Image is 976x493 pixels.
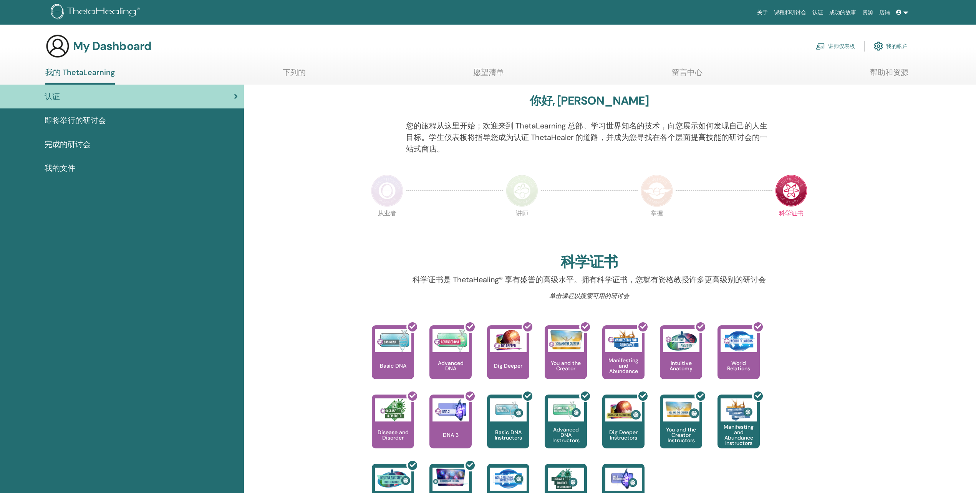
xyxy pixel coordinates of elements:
img: World Relations Instructors [490,468,527,491]
h3: My Dashboard [73,39,151,53]
a: 关于 [754,5,771,20]
img: Advanced DNA Instructors [548,398,584,421]
a: DNA 3 DNA 3 [429,395,472,464]
a: Intuitive Anatomy Intuitive Anatomy [660,325,702,395]
a: Advanced DNA Instructors Advanced DNA Instructors [545,395,587,464]
img: cog.svg [874,40,883,53]
span: 即将举行的研讨会 [45,115,106,126]
img: World Relations [721,329,757,352]
h2: 科学证书 [561,253,618,271]
p: 您的旅程从这里开始；欢迎来到 ThetaLearning 总部。学习世界知名的技术，向您展示如何发现自己的人生目标。学生仪表板将指导您成为认证 ThetaHealer 的道路，并成为您寻找在各个... [406,120,773,155]
img: Manifesting and Abundance [605,329,642,352]
a: 留言中心 [672,68,703,83]
a: Basic DNA Basic DNA [372,325,414,395]
img: Advanced DNA [432,329,469,352]
a: Manifesting and Abundance Instructors Manifesting and Abundance Instructors [718,395,760,464]
img: Dig Deeper Instructors [605,398,642,421]
p: Dig Deeper Instructors [602,430,645,440]
img: Disease and Disorder [375,398,411,421]
img: Dig Deeper [490,329,527,352]
span: 我的文件 [45,162,75,174]
p: 单击课程以搜索可用的研讨会 [406,291,773,301]
a: Basic DNA Instructors Basic DNA Instructors [487,395,529,464]
img: Manifesting and Abundance Instructors [721,398,757,421]
p: You and the Creator Instructors [660,427,702,443]
a: Advanced DNA Advanced DNA [429,325,472,395]
h3: 你好, [PERSON_NAME] [530,94,648,108]
a: 讲师仪表板 [816,38,855,55]
a: 帮助和资源 [870,68,908,83]
a: Dig Deeper Dig Deeper [487,325,529,395]
p: Basic DNA Instructors [487,430,529,440]
img: Practitioner [371,175,403,207]
a: 成功的故事 [826,5,859,20]
a: 店铺 [876,5,893,20]
img: Intuitive Anatomy [663,329,699,352]
a: 下列的 [283,68,306,83]
img: Basic DNA Instructors [490,398,527,421]
a: 认证 [809,5,826,20]
p: Disease and Disorder [372,430,414,440]
img: logo.png [51,4,143,21]
span: 完成的研讨会 [45,138,91,150]
img: Disease and Disorder Instructors [548,468,584,491]
img: Master [641,175,673,207]
a: 愿望清单 [473,68,504,83]
p: Dig Deeper [491,363,525,368]
a: You and the Creator You and the Creator [545,325,587,395]
img: generic-user-icon.jpg [45,34,70,58]
a: World Relations World Relations [718,325,760,395]
a: Dig Deeper Instructors Dig Deeper Instructors [602,395,645,464]
img: Intuitive Child In Me Instructors [432,468,469,486]
p: 掌握 [641,210,673,243]
p: Advanced DNA Instructors [545,427,587,443]
img: DNA 3 Instructors [605,468,642,491]
p: Manifesting and Abundance [602,358,645,374]
a: 课程和研讨会 [771,5,809,20]
img: You and the Creator [548,329,584,350]
p: 科学证书是 ThetaHealing® 享有盛誉的高级水平。拥有科学证书，您就有资格教授许多更高级别的研讨会 [406,274,773,285]
a: Manifesting and Abundance Manifesting and Abundance [602,325,645,395]
img: Basic DNA [375,329,411,352]
a: Disease and Disorder Disease and Disorder [372,395,414,464]
p: 从业者 [371,210,403,243]
p: Manifesting and Abundance Instructors [718,424,760,446]
span: 认证 [45,91,60,102]
img: Certificate of Science [775,175,807,207]
img: Intuitive Anatomy Instructors [375,468,411,491]
img: chalkboard-teacher.svg [816,43,825,50]
p: 科学证书 [775,210,807,243]
p: World Relations [718,360,760,371]
p: 讲师 [506,210,538,243]
img: Instructor [506,175,538,207]
p: You and the Creator [545,360,587,371]
img: DNA 3 [432,398,469,421]
a: 我的帐户 [874,38,908,55]
a: 资源 [859,5,876,20]
p: Advanced DNA [429,360,472,371]
p: Intuitive Anatomy [660,360,702,371]
img: You and the Creator Instructors [663,398,699,421]
a: You and the Creator Instructors You and the Creator Instructors [660,395,702,464]
a: 我的 ThetaLearning [45,68,115,85]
